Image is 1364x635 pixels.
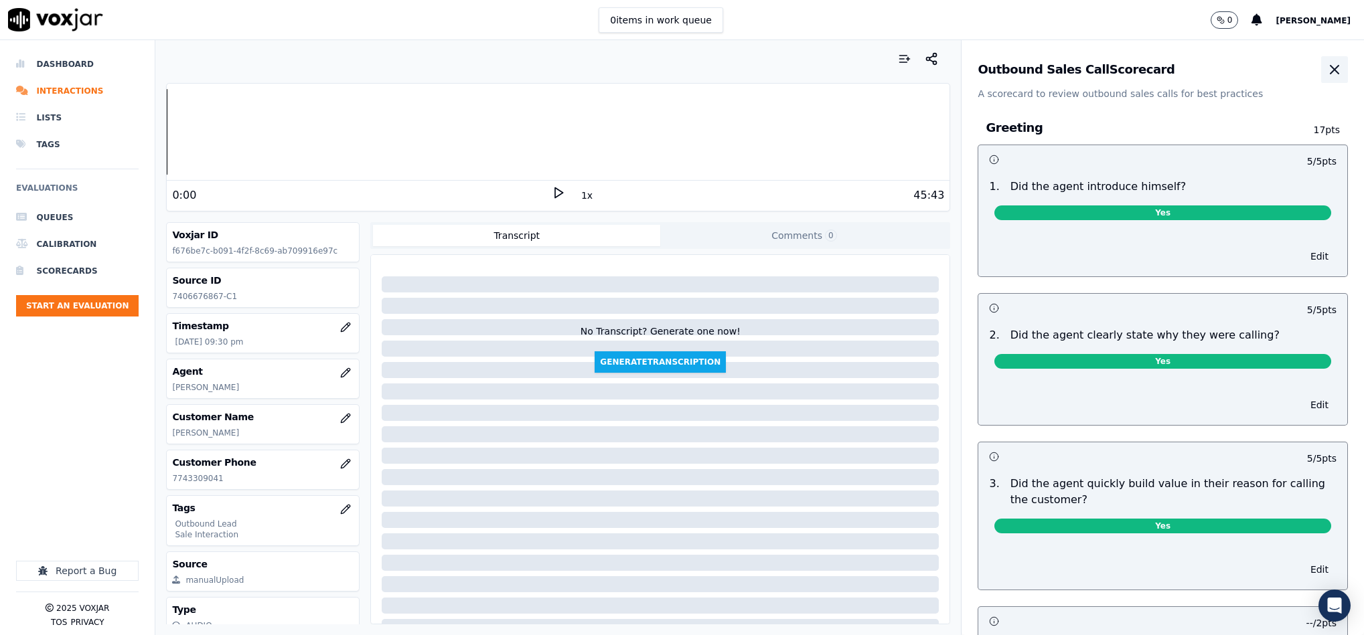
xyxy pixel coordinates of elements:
a: Lists [16,104,139,131]
p: 3 . [984,476,1004,508]
button: TOS [51,617,67,628]
h3: Agent [172,365,354,378]
span: 0 [825,230,837,242]
p: Did the agent introduce himself? [1010,179,1186,195]
p: 17 pts [1281,123,1340,137]
a: Queues [16,204,139,231]
div: AUDIO [185,620,212,631]
p: [PERSON_NAME] [172,382,354,393]
p: A scorecard to review outbound sales calls for best practices [978,87,1348,100]
button: Edit [1302,395,1337,414]
p: 2 . [984,327,1004,343]
button: Transcript [373,225,660,246]
h3: Source [172,557,354,571]
span: [PERSON_NAME] [1276,16,1351,25]
p: [PERSON_NAME] [172,428,354,438]
h3: Type [172,603,354,616]
button: GenerateTranscription [595,351,726,373]
p: 7406676867-C1 [172,291,354,302]
button: 0 [1211,11,1252,29]
p: Did the agent quickly build value in their reason for calling the customer? [1010,476,1337,508]
p: f676be7c-b091-4f2f-8c69-ab709916e97c [172,246,354,256]
button: 0items in work queue [599,7,723,33]
button: 1x [579,186,595,205]
p: 2025 Voxjar [56,603,109,614]
a: Scorecards [16,258,139,284]
p: 5 / 5 pts [1307,155,1337,168]
button: Report a Bug [16,561,139,581]
div: manualUpload [185,575,244,585]
h6: Evaluations [16,180,139,204]
a: Calibration [16,231,139,258]
button: Edit [1302,560,1337,579]
h3: Outbound Sales Call Scorecard [978,64,1174,76]
span: Yes [994,354,1331,369]
h3: Voxjar ID [172,228,354,242]
button: Edit [1302,247,1337,266]
button: 0 [1211,11,1239,29]
button: Comments [660,225,948,246]
button: Start an Evaluation [16,295,139,316]
button: Privacy [70,617,104,628]
div: 0:00 [172,187,196,203]
h3: Greeting [986,119,1280,137]
span: Yes [994,205,1331,220]
p: 0 [1227,15,1233,25]
div: Open Intercom Messenger [1318,589,1351,622]
p: Sale Interaction [175,529,354,540]
button: [PERSON_NAME] [1276,12,1364,28]
h3: Tags [172,501,354,515]
a: Dashboard [16,51,139,78]
div: 45:43 [913,187,944,203]
p: -- / 2 pts [1306,616,1337,630]
span: Yes [994,519,1331,533]
p: Outbound Lead [175,519,354,529]
p: [DATE] 09:30 pm [175,337,354,347]
p: 7743309041 [172,473,354,484]
p: 5 / 5 pts [1307,452,1337,465]
a: Interactions [16,78,139,104]
h3: Timestamp [172,319,354,333]
div: No Transcript? Generate one now! [581,325,741,351]
img: voxjar logo [8,8,103,31]
h3: Source ID [172,274,354,287]
h3: Customer Name [172,410,354,424]
h3: Customer Phone [172,456,354,469]
p: Did the agent clearly state why they were calling? [1010,327,1280,343]
a: Tags [16,131,139,158]
p: 5 / 5 pts [1307,303,1337,316]
p: 1 . [984,179,1004,195]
